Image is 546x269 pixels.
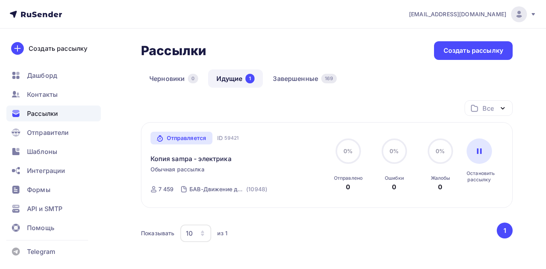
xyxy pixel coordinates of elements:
span: Обычная рассылка [150,165,205,173]
span: Интеграции [27,166,65,175]
div: 0 [392,182,396,192]
span: Формы [27,185,50,194]
div: БАВ-Движение действующие [189,185,245,193]
span: 59421 [224,134,239,142]
span: 0% [436,148,445,154]
div: Все [482,104,494,113]
h2: Рассылки [141,43,206,59]
div: Создать рассылку [29,44,87,53]
div: Показывать [141,229,174,237]
span: Отправители [27,128,69,137]
div: 0 [438,182,442,192]
ul: Pagination [496,223,513,238]
a: Рассылки [6,106,101,121]
div: 7 459 [158,185,174,193]
span: ID [217,134,223,142]
span: Рассылки [27,109,58,118]
div: 10 [186,229,193,238]
a: Контакты [6,86,101,102]
div: Отправлено [334,175,363,181]
div: Ошибки [385,175,404,181]
a: Дашборд [6,67,101,83]
a: [EMAIL_ADDRESS][DOMAIN_NAME] [409,6,536,22]
span: 0% [390,148,399,154]
a: Шаблоны [6,144,101,159]
span: Помощь [27,223,54,232]
span: 0% [343,148,353,154]
a: Завершенные169 [264,69,345,88]
span: Дашборд [27,71,57,80]
div: 1 [245,74,255,83]
div: (10948) [246,185,267,193]
a: Копия sampa - электрика [150,154,232,163]
a: Формы [6,182,101,198]
span: [EMAIL_ADDRESS][DOMAIN_NAME] [409,10,506,18]
button: Все [465,100,513,116]
a: Отправляется [150,132,213,144]
div: Жалобы [431,175,450,181]
span: Контакты [27,90,58,99]
button: 10 [180,224,212,242]
span: Telegram [27,247,55,256]
a: Черновики0 [141,69,206,88]
a: Отправители [6,125,101,140]
div: 0 [188,74,198,83]
div: 169 [321,74,337,83]
div: Остановить рассылку [467,170,492,183]
span: API и SMTP [27,204,62,213]
div: 0 [346,182,350,192]
a: БАВ-Движение действующие (10948) [189,183,268,196]
a: Идущие1 [208,69,263,88]
div: из 1 [217,229,228,237]
div: Создать рассылку [444,46,503,55]
span: Шаблоны [27,147,57,156]
button: Go to page 1 [497,223,513,238]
